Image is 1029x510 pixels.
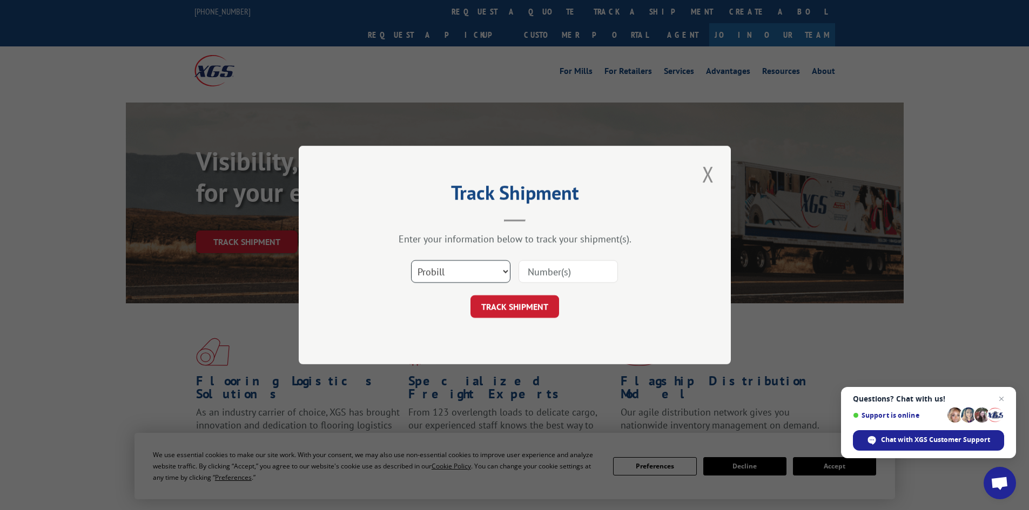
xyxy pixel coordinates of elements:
[853,430,1004,451] span: Chat with XGS Customer Support
[699,159,717,189] button: Close modal
[353,233,677,245] div: Enter your information below to track your shipment(s).
[470,295,559,318] button: TRACK SHIPMENT
[353,185,677,206] h2: Track Shipment
[519,260,618,283] input: Number(s)
[853,395,1004,403] span: Questions? Chat with us!
[984,467,1016,499] a: Open chat
[881,435,990,445] span: Chat with XGS Customer Support
[853,411,944,419] span: Support is online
